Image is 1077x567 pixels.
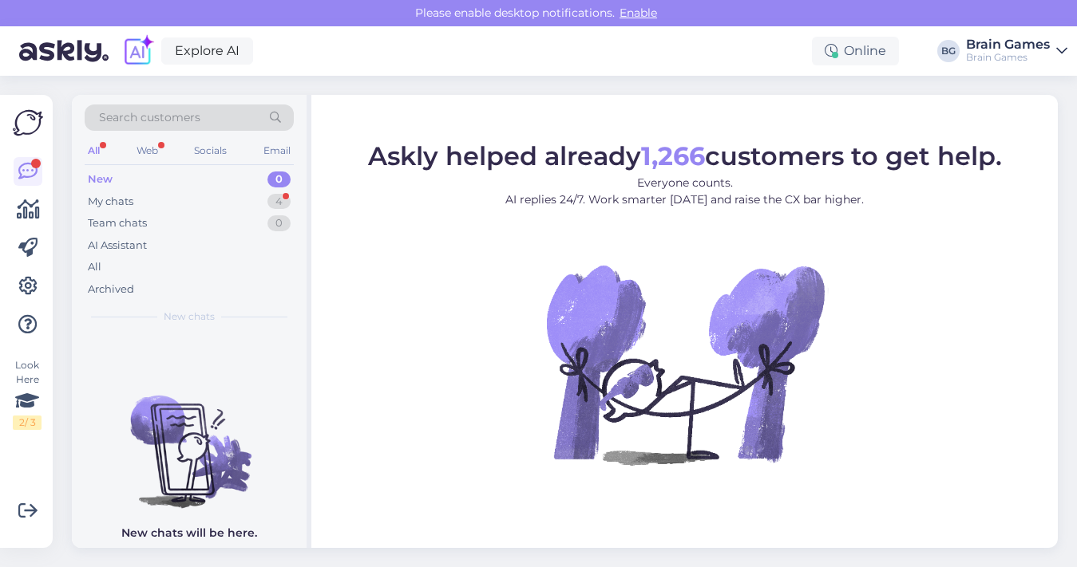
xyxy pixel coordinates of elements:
[368,140,1002,171] span: Askly helped already customers to get help.
[368,174,1002,207] p: Everyone counts. AI replies 24/7. Work smarter [DATE] and raise the CX bar higher.
[88,259,101,275] div: All
[267,171,291,187] div: 0
[191,140,230,161] div: Socials
[13,358,42,430] div: Look Here
[88,215,147,231] div: Team chats
[121,525,257,541] p: New chats will be here.
[88,282,134,297] div: Archived
[121,34,155,68] img: explore-ai
[937,40,960,62] div: BG
[72,367,307,510] img: No chats
[164,309,215,324] span: New chats
[966,38,1050,51] div: Brain Games
[541,220,829,507] img: No Chat active
[615,6,662,20] span: Enable
[13,415,42,430] div: 2 / 3
[133,140,161,161] div: Web
[88,238,147,254] div: AI Assistant
[966,38,1067,64] a: Brain GamesBrain Games
[812,37,899,65] div: Online
[966,51,1050,64] div: Brain Games
[85,140,103,161] div: All
[161,37,253,65] a: Explore AI
[641,140,705,171] b: 1,266
[88,194,133,210] div: My chats
[99,109,200,126] span: Search customers
[267,194,291,210] div: 4
[267,215,291,231] div: 0
[13,108,43,138] img: Askly Logo
[260,140,294,161] div: Email
[88,171,113,187] div: New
